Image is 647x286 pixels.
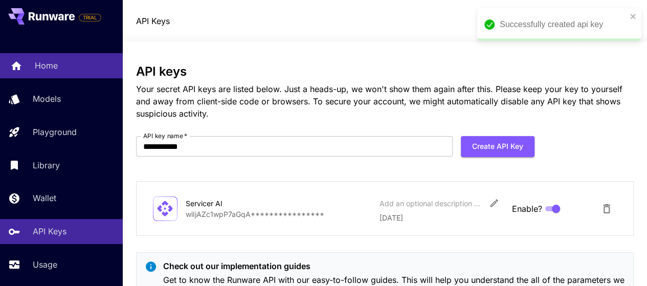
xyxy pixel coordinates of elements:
[33,126,77,138] p: Playground
[143,131,187,140] label: API key name
[33,93,61,105] p: Models
[461,136,534,157] button: Create API Key
[136,15,170,27] a: API Keys
[33,159,60,171] p: Library
[79,11,101,24] span: Add your payment card to enable full platform functionality.
[186,198,288,209] div: Servicer AI
[163,260,626,272] p: Check out our implementation guides
[380,198,482,209] div: Add an optional description or comment
[596,199,617,219] button: Delete API Key
[33,258,57,271] p: Usage
[136,64,634,79] h3: API keys
[511,203,542,215] span: Enable?
[35,59,58,72] p: Home
[136,15,170,27] nav: breadcrumb
[79,14,101,21] span: TRIAL
[380,212,504,223] p: [DATE]
[630,12,637,20] button: close
[136,83,634,120] p: Your secret API keys are listed below. Just a heads-up, we won't show them again after this. Plea...
[33,225,66,237] p: API Keys
[33,192,56,204] p: Wallet
[500,18,627,31] div: Successfully created api key
[485,194,503,212] button: Edit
